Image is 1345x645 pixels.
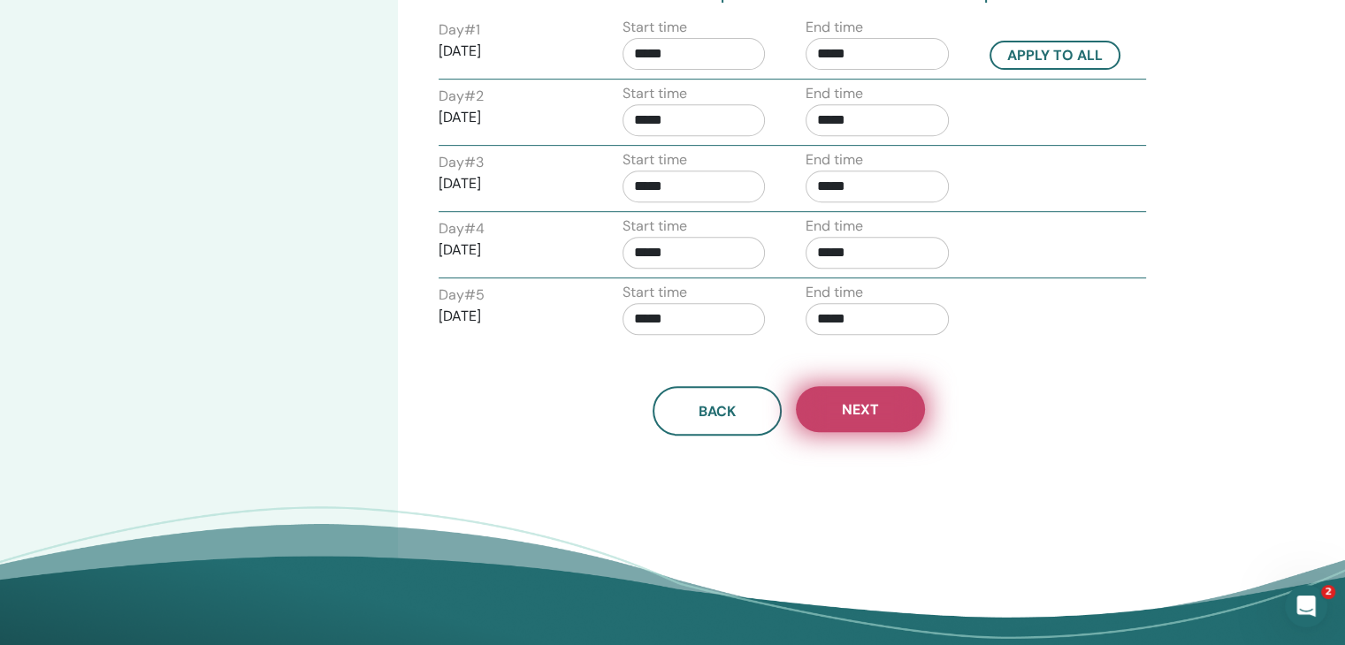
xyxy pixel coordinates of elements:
[623,17,687,38] label: Start time
[653,386,782,436] button: Back
[806,149,863,171] label: End time
[439,306,582,327] p: [DATE]
[439,41,582,62] p: [DATE]
[806,17,863,38] label: End time
[439,218,485,239] label: Day # 4
[699,402,736,421] span: Back
[439,239,582,261] p: [DATE]
[623,282,687,303] label: Start time
[806,282,863,303] label: End time
[806,216,863,237] label: End time
[439,152,484,173] label: Day # 3
[796,386,925,432] button: Next
[439,173,582,194] p: [DATE]
[842,400,879,419] span: Next
[439,19,480,41] label: Day # 1
[623,83,687,104] label: Start time
[990,41,1120,70] button: Apply to all
[806,83,863,104] label: End time
[439,285,485,306] label: Day # 5
[439,86,484,107] label: Day # 2
[1285,585,1327,627] iframe: Intercom live chat
[623,216,687,237] label: Start time
[1321,585,1335,599] span: 2
[623,149,687,171] label: Start time
[439,107,582,128] p: [DATE]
